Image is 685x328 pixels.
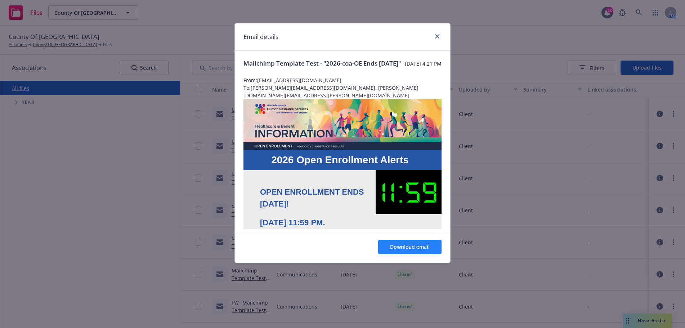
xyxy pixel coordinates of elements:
span: [DATE] 11:59 PM. [260,218,325,227]
button: Download email [378,240,442,254]
span: To: [PERSON_NAME][EMAIL_ADDRESS][DOMAIN_NAME], [PERSON_NAME][DOMAIN_NAME][EMAIL_ADDRESS][PERSON_N... [243,84,442,99]
span: OPEN ENROLLMENT ENDS [DATE]! [260,187,364,208]
a: close [433,32,442,41]
span: Mailchimp Template Test - "2026-coa-OE Ends [DATE]" [243,59,401,68]
span: From: [EMAIL_ADDRESS][DOMAIN_NAME] [243,76,442,84]
span: [DATE] 4:21 PM [405,60,442,67]
h1: Email details [243,32,278,41]
span: 2026 Open Enrollment Alerts [271,154,409,165]
span: Download email [390,243,430,250]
